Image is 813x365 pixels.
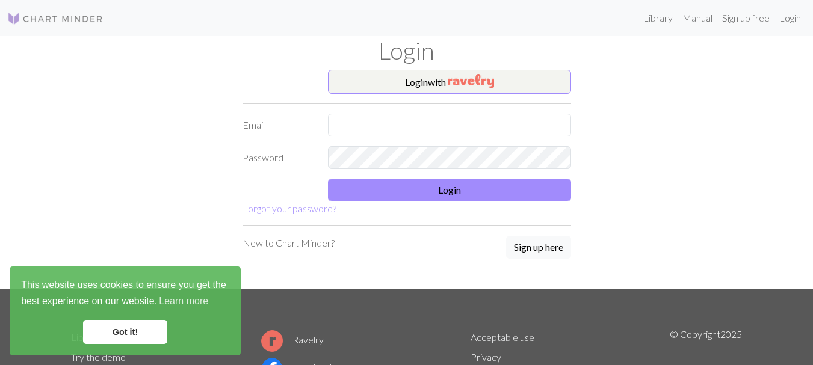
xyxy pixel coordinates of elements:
[157,292,210,310] a: learn more about cookies
[83,320,167,344] a: dismiss cookie message
[506,236,571,259] button: Sign up here
[328,70,571,94] button: Loginwith
[243,236,335,250] p: New to Chart Minder?
[235,146,321,169] label: Password
[243,203,336,214] a: Forgot your password?
[506,236,571,260] a: Sign up here
[21,278,229,310] span: This website uses cookies to ensure you get the best experience on our website.
[448,74,494,88] img: Ravelry
[261,334,324,345] a: Ravelry
[261,330,283,352] img: Ravelry logo
[774,6,806,30] a: Login
[328,179,571,201] button: Login
[235,114,321,136] label: Email
[717,6,774,30] a: Sign up free
[471,351,501,363] a: Privacy
[7,11,104,26] img: Logo
[471,331,534,343] a: Acceptable use
[71,351,126,363] a: Try the demo
[678,6,717,30] a: Manual
[64,36,750,65] h1: Login
[638,6,678,30] a: Library
[10,266,241,355] div: cookieconsent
